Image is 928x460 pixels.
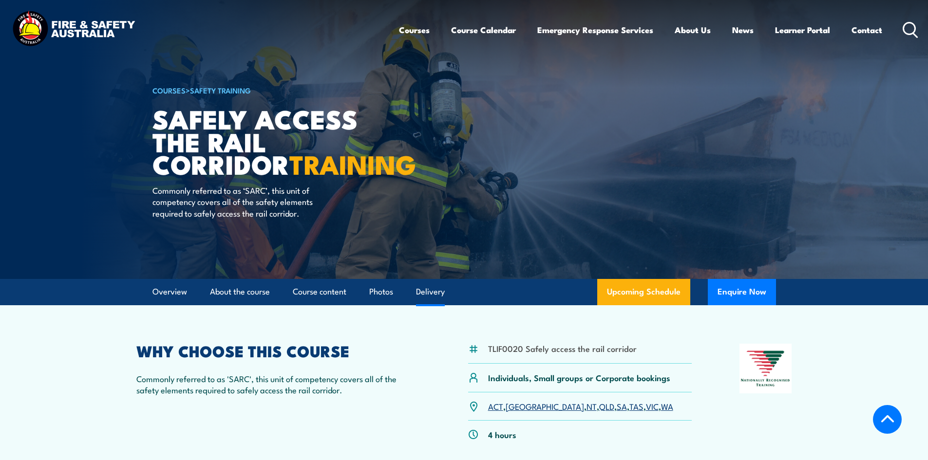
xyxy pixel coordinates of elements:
li: TLIF0020 Safely access the rail corridor [488,343,637,354]
a: ACT [488,400,503,412]
p: Commonly referred to as 'SARC', this unit of competency covers all of the safety elements require... [136,373,421,396]
a: Courses [399,17,430,43]
a: Course content [293,279,346,305]
a: [GEOGRAPHIC_DATA] [506,400,584,412]
a: Learner Portal [775,17,830,43]
a: Overview [152,279,187,305]
p: Individuals, Small groups or Corporate bookings [488,372,670,383]
a: Emergency Response Services [537,17,653,43]
a: QLD [599,400,614,412]
a: SA [617,400,627,412]
a: VIC [646,400,659,412]
a: Photos [369,279,393,305]
a: WA [661,400,673,412]
strong: TRAINING [289,143,416,184]
a: About the course [210,279,270,305]
a: TAS [629,400,644,412]
h1: Safely Access the Rail Corridor [152,107,393,175]
a: Upcoming Schedule [597,279,690,305]
a: COURSES [152,85,186,95]
button: Enquire Now [708,279,776,305]
a: Contact [852,17,882,43]
a: About Us [675,17,711,43]
p: 4 hours [488,429,516,440]
h6: > [152,84,393,96]
p: Commonly referred to as ‘SARC’, this unit of competency covers all of the safety elements require... [152,184,330,219]
a: NT [587,400,597,412]
a: Course Calendar [451,17,516,43]
h2: WHY CHOOSE THIS COURSE [136,344,421,357]
p: , , , , , , , [488,401,673,412]
a: Delivery [416,279,445,305]
img: Nationally Recognised Training logo. [739,344,792,393]
a: Safety Training [190,85,251,95]
a: News [732,17,754,43]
